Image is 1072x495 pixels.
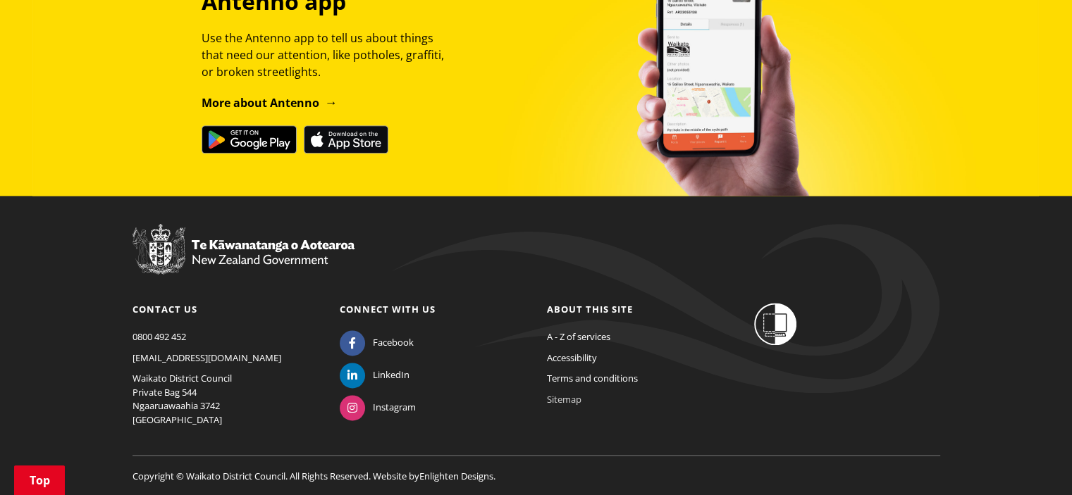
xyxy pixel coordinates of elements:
span: Instagram [373,401,416,415]
a: Top [14,465,65,495]
p: Use the Antenno app to tell us about things that need our attention, like potholes, graffiti, or ... [202,30,457,80]
a: Connect with us [340,303,436,315]
a: [EMAIL_ADDRESS][DOMAIN_NAME] [133,351,281,364]
a: Instagram [340,401,416,413]
a: More about Antenno [202,95,338,111]
a: Contact us [133,303,197,315]
img: New Zealand Government [133,224,355,275]
img: Download on the App Store [304,125,388,153]
a: About this site [547,303,633,315]
a: A - Z of services [547,330,610,343]
span: Facebook [373,336,414,350]
a: Sitemap [547,393,581,406]
a: Accessibility [547,351,597,364]
span: LinkedIn [373,368,409,382]
p: Waikato District Council Private Bag 544 Ngaaruawaahia 3742 [GEOGRAPHIC_DATA] [133,372,319,427]
a: Enlighten Designs [419,470,493,482]
a: Terms and conditions [547,372,638,384]
a: LinkedIn [340,368,409,381]
a: 0800 492 452 [133,330,186,343]
a: New Zealand Government [133,256,355,268]
img: Shielded [754,303,796,345]
img: Get it on Google Play [202,125,297,153]
p: Copyright © Waikato District Council. All Rights Reserved. Website by . [133,455,940,484]
iframe: Messenger Launcher [1007,436,1058,487]
a: Facebook [340,336,414,349]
